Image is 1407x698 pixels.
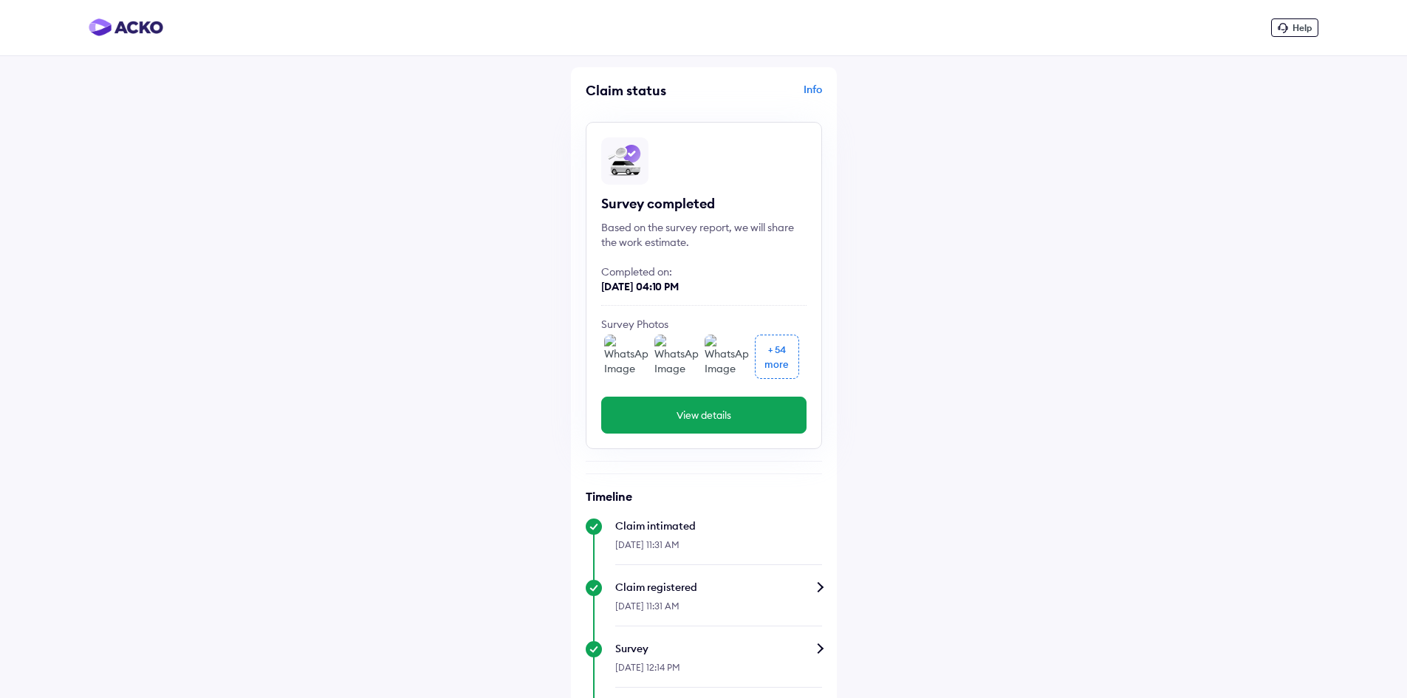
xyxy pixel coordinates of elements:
[615,641,822,656] div: Survey
[615,656,822,688] div: [DATE] 12:14 PM
[708,82,822,110] div: Info
[615,519,822,533] div: Claim intimated
[615,595,822,626] div: [DATE] 11:31 AM
[768,342,786,357] div: + 54
[764,357,789,372] div: more
[615,533,822,565] div: [DATE] 11:31 AM
[601,264,807,279] div: Completed on:
[601,220,807,250] div: Based on the survey report, we will share the work estimate.
[601,317,807,332] div: Survey Photos
[601,279,807,294] div: [DATE] 04:10 PM
[586,489,822,504] h6: Timeline
[615,580,822,595] div: Claim registered
[601,195,807,213] div: Survey completed
[586,82,700,99] div: Claim status
[604,335,648,379] img: WhatsApp Image 2025-07-20 at 13.01.54.jpeg
[89,18,163,36] img: horizontal-gradient.png
[705,335,749,379] img: WhatsApp Image 2025-07-20 at 13.01.56.jpeg
[1293,22,1312,33] span: Help
[601,397,807,434] button: View details
[654,335,699,379] img: WhatsApp Image 2025-07-20 at 13.01.55.jpeg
